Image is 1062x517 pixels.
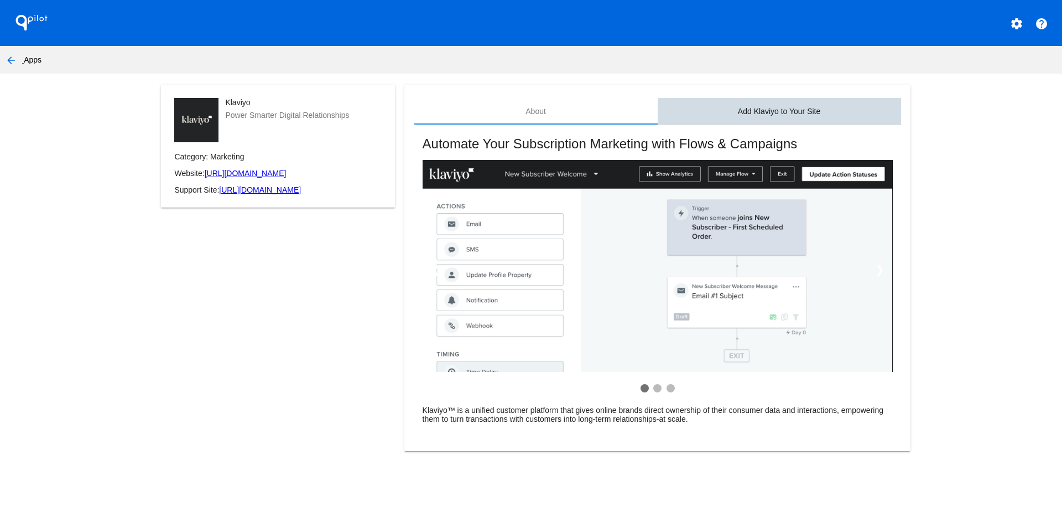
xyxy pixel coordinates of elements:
p: Support Site: [174,185,382,194]
mat-card-title: Klaviyo [225,98,349,107]
mat-card-content: Klaviyo™ is a unified customer platform that gives online brands direct ownership of their consum... [423,406,893,423]
mat-card-subtitle: Power Smarter Digital Relationships [225,111,349,120]
img: d6ec0e2e-78fe-44a8-b0e7-d462f330a0e3 [174,98,218,142]
div: About [525,107,546,116]
a: ❯ [867,255,893,285]
p: Category: Marketing [174,152,382,161]
a: ❮ [423,255,449,285]
mat-card-title: Automate Your Subscription Marketing with Flows & Campaigns [423,136,893,152]
mat-icon: settings [1010,17,1023,30]
div: Add Klaviyo to Your Site [738,107,820,116]
mat-icon: help [1035,17,1048,30]
a: [URL][DOMAIN_NAME] [205,169,287,178]
img: 86f57004-7d4f-4665-99d0-bbf67d0ecd77 [423,160,893,373]
h1: QPilot [9,12,54,34]
a: [URL][DOMAIN_NAME] [219,185,301,194]
p: Website: [174,169,382,178]
mat-icon: arrow_back [4,54,18,67]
